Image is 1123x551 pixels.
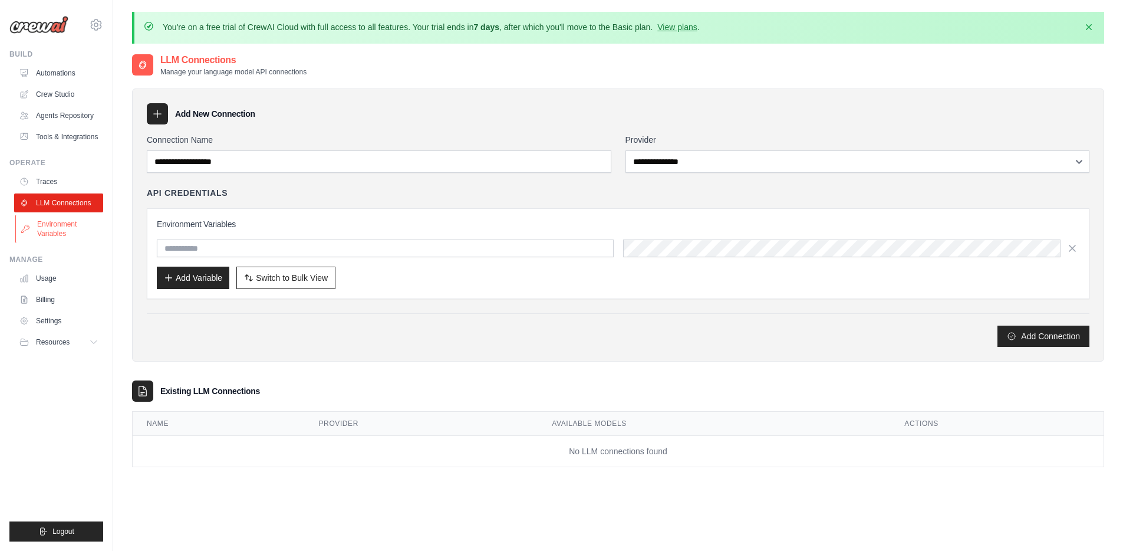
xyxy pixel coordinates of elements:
label: Connection Name [147,134,611,146]
div: Operate [9,158,103,168]
a: Settings [14,311,103,330]
img: Logo [9,16,68,34]
a: View plans [657,22,697,32]
a: Environment Variables [15,215,104,243]
button: Resources [14,333,103,352]
button: Add Connection [997,326,1089,347]
span: Logout [52,527,74,536]
label: Provider [625,134,1090,146]
p: Manage your language model API connections [160,67,307,77]
h3: Add New Connection [175,108,255,120]
h2: LLM Connections [160,53,307,67]
h3: Environment Variables [157,218,1079,230]
h3: Existing LLM Connections [160,385,260,397]
p: You're on a free trial of CrewAI Cloud with full access to all features. Your trial ends in , aft... [163,21,700,33]
th: Actions [890,412,1104,436]
td: No LLM connections found [133,436,1104,467]
a: Automations [14,64,103,83]
a: Usage [14,269,103,288]
a: Billing [14,290,103,309]
button: Add Variable [157,267,229,289]
a: Agents Repository [14,106,103,125]
button: Logout [9,522,103,542]
strong: 7 days [473,22,499,32]
div: Manage [9,255,103,264]
a: Traces [14,172,103,191]
a: LLM Connections [14,193,103,212]
th: Name [133,412,305,436]
span: Resources [36,337,70,347]
a: Tools & Integrations [14,127,103,146]
a: Crew Studio [14,85,103,104]
h4: API Credentials [147,187,228,199]
th: Provider [305,412,538,436]
button: Switch to Bulk View [236,267,335,289]
span: Switch to Bulk View [256,272,328,284]
th: Available Models [538,412,890,436]
div: Build [9,50,103,59]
